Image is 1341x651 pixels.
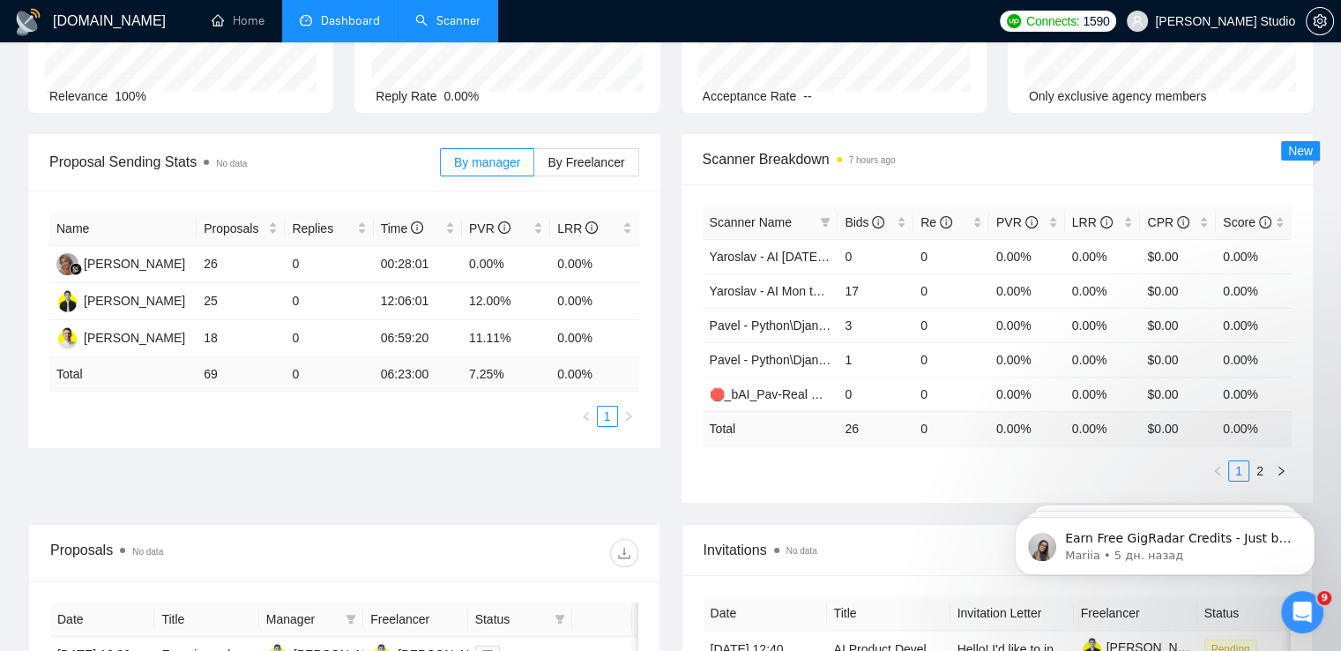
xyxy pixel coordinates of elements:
[1249,460,1270,482] li: 2
[444,89,480,103] span: 0.00%
[1307,14,1333,28] span: setting
[285,357,373,392] td: 0
[415,13,481,28] a: searchScanner
[611,546,637,560] span: download
[1207,460,1228,482] li: Previous Page
[78,442,324,511] div: We have enough funds on Upwork account and I bought the connects with no problems. Seems that thi...
[1131,15,1144,27] span: user
[14,408,339,431] div: 16 августа
[197,357,285,392] td: 69
[374,246,462,283] td: 00:28:01
[14,234,339,408] div: Nazar говорит…
[610,539,638,567] button: download
[78,157,324,209] div: Anyway, please let me know the cause why Gigradar didn't do auto top-up (if it's possible) and ho...
[576,406,597,427] button: left
[342,606,360,632] span: filter
[14,120,339,233] div: y.berehova@sloboda-studio.com говорит…
[803,89,811,103] span: --
[989,342,1065,377] td: 0.00%
[1228,460,1249,482] li: 1
[1100,216,1113,228] span: info-circle
[204,219,264,238] span: Proposals
[623,411,634,422] span: right
[56,516,70,530] button: Средство выбора GIF-файла
[1270,460,1292,482] button: right
[710,250,868,264] a: Yaroslav - AI [DATE] evening
[475,610,548,629] span: Status
[550,246,638,283] td: 0.00%
[78,131,324,148] div: Thank you, [PERSON_NAME]
[216,159,247,168] span: No data
[1197,596,1321,631] th: Status
[1250,461,1270,481] a: 2
[1216,342,1292,377] td: 0.00%
[550,283,638,320] td: 0.00%
[820,217,831,228] span: filter
[1288,144,1313,158] span: New
[988,480,1341,603] iframe: Intercom notifications сообщение
[1177,216,1189,228] span: info-circle
[585,221,598,234] span: info-circle
[551,606,569,632] span: filter
[704,596,827,631] th: Date
[913,273,989,308] td: 0
[1212,466,1223,476] span: left
[259,602,363,637] th: Manager
[598,407,617,426] a: 1
[49,151,440,173] span: Proposal Sending Stats
[1140,239,1216,273] td: $0.00
[1216,273,1292,308] td: 0.00%
[454,155,520,169] span: By manager
[710,215,792,229] span: Scanner Name
[703,148,1293,170] span: Scanner Breakdown
[845,215,884,229] span: Bids
[1229,461,1248,481] a: 1
[56,330,185,344] a: PO[PERSON_NAME]
[63,120,339,219] div: Thank you, [PERSON_NAME]Anyway, please let me know the cause why Gigradar didn't do auto top-up (...
[1007,14,1021,28] img: upwork-logo.png
[996,215,1038,229] span: PVR
[1207,460,1228,482] button: left
[940,216,952,228] span: info-circle
[1065,377,1141,411] td: 0.00%
[703,89,797,103] span: Acceptance Rate
[115,89,146,103] span: 100%
[1306,7,1334,35] button: setting
[1259,216,1271,228] span: info-circle
[827,596,950,631] th: Title
[285,212,373,246] th: Replies
[1072,215,1113,229] span: LRR
[920,215,952,229] span: Re
[212,13,264,28] a: homeHome
[838,411,913,445] td: 26
[838,308,913,342] td: 3
[1216,239,1292,273] td: 0.00%
[816,209,834,236] span: filter
[300,14,312,26] span: dashboard
[197,283,285,320] td: 25
[989,239,1065,273] td: 0.00%
[374,320,462,357] td: 06:59:20
[1317,591,1331,605] span: 9
[872,216,884,228] span: info-circle
[913,342,989,377] td: 0
[309,7,341,39] div: Закрыть
[703,411,838,445] td: Total
[292,219,353,238] span: Replies
[285,320,373,357] td: 0
[1140,308,1216,342] td: $0.00
[346,614,356,625] span: filter
[49,89,108,103] span: Relevance
[462,357,550,392] td: 7.25 %
[27,516,41,530] button: Средство выбора эмодзи
[462,283,550,320] td: 12.00%
[1140,377,1216,411] td: $0.00
[197,212,285,246] th: Proposals
[154,602,258,637] th: Title
[411,221,423,234] span: info-circle
[84,516,98,530] button: Добавить вложение
[285,246,373,283] td: 0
